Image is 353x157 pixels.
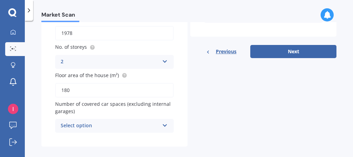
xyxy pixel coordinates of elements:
div: Select option [61,122,159,130]
img: ACg8ocIvITTybGil6-P8DgL3sgvFVnXltTsuo57bjKE_Ykw_05P0Iw=s96-c [8,104,18,114]
input: Enter floor area [55,83,174,98]
span: Floor area of the house (m²) [55,72,119,78]
span: Market Scan [41,11,79,21]
button: Next [250,45,336,58]
span: Previous [216,46,236,57]
input: Enter year [55,26,174,40]
span: Number of covered car spaces (excluding internal garages) [55,101,171,114]
span: No. of storeys [55,44,87,50]
div: 2 [61,58,159,66]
